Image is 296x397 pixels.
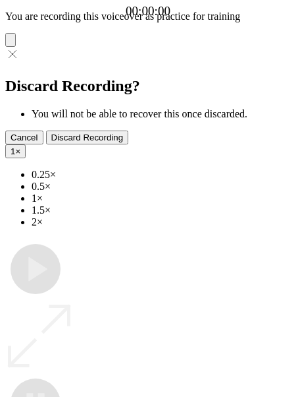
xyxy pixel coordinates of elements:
button: Discard Recording [46,131,129,144]
li: 1× [32,193,291,204]
h2: Discard Recording? [5,77,291,95]
li: 1.5× [32,204,291,216]
span: 1 [11,146,15,156]
p: You are recording this voiceover as practice for training [5,11,291,22]
li: 2× [32,216,291,228]
a: 00:00:00 [126,4,170,18]
button: Cancel [5,131,43,144]
li: 0.25× [32,169,291,181]
li: 0.5× [32,181,291,193]
button: 1× [5,144,26,158]
li: You will not be able to recover this once discarded. [32,108,291,120]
